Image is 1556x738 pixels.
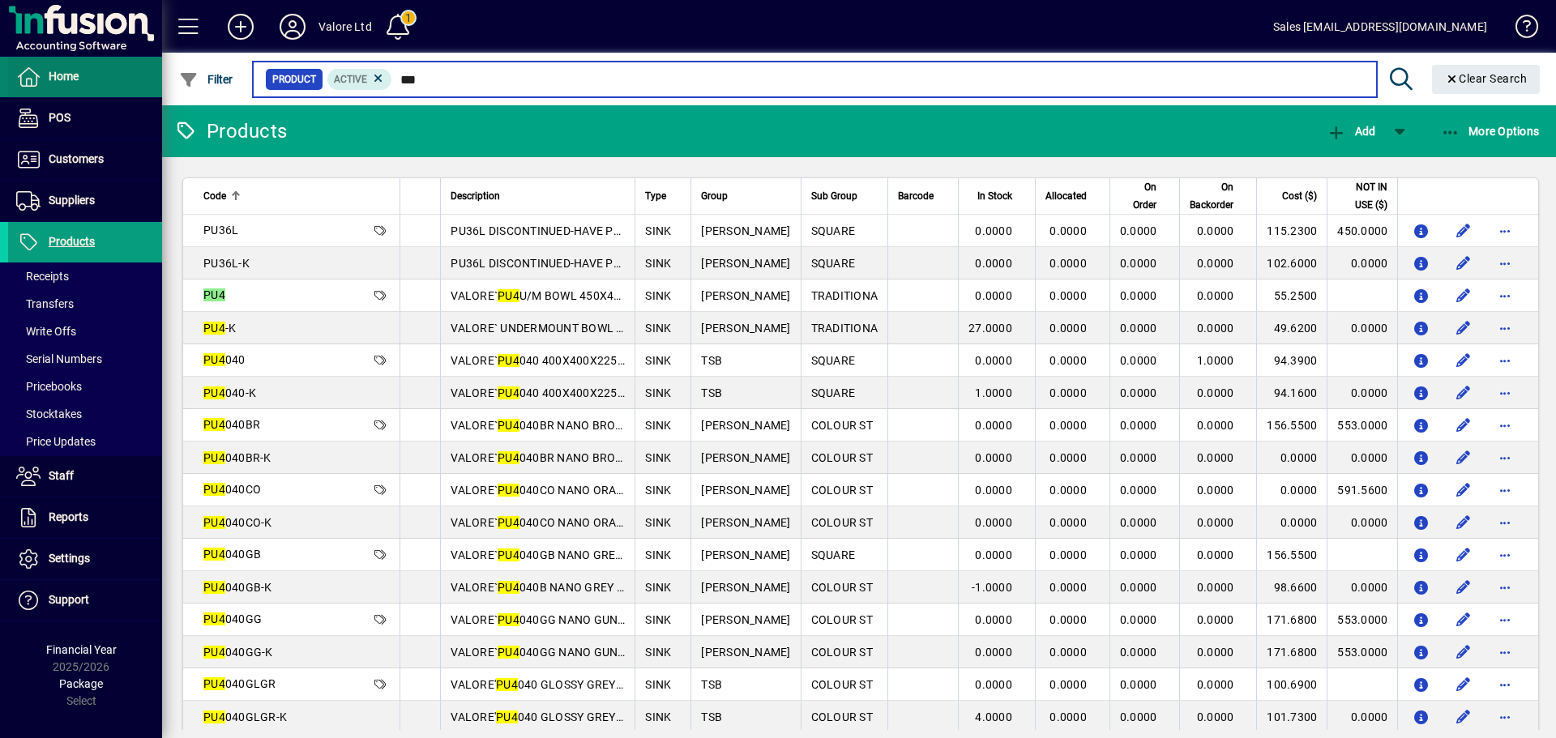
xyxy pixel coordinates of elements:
[975,257,1012,270] span: 0.0000
[203,224,238,237] span: PU36L
[811,289,878,302] span: TRADITIONA
[1492,607,1518,633] button: More options
[8,139,162,180] a: Customers
[8,428,162,455] a: Price Updates
[16,297,74,310] span: Transfers
[451,451,832,464] span: VALORE` 040BR NANO BRONZE GOLD 400X400X225 BOWL =0.06M3
[8,345,162,373] a: Serial Numbers
[451,710,780,723] span: VALORE' 040 GLOSSY GREY 400X400X225 BOWL = 0.06M3
[1256,377,1327,409] td: 94.1600
[1327,247,1397,279] td: 0.0000
[1327,312,1397,344] td: 0.0000
[701,257,790,270] span: [PERSON_NAME]
[203,483,225,496] em: PU4
[975,386,1012,399] span: 1.0000
[1327,377,1397,409] td: 0.0000
[1450,412,1476,438] button: Edit
[1437,117,1544,146] button: More Options
[645,187,666,205] span: Type
[1049,678,1087,691] span: 0.0000
[203,322,236,335] span: -K
[1327,701,1397,733] td: 0.0000
[16,380,82,393] span: Pricebooks
[1120,257,1157,270] span: 0.0000
[1450,250,1476,276] button: Edit
[645,419,671,432] span: SINK
[1120,289,1157,302] span: 0.0000
[16,407,82,420] span: Stocktakes
[1120,178,1157,214] span: On Order
[49,111,71,124] span: POS
[46,643,117,656] span: Financial Year
[645,581,671,594] span: SINK
[975,484,1012,497] span: 0.0000
[645,187,681,205] div: Type
[1120,322,1157,335] span: 0.0000
[175,65,237,94] button: Filter
[1049,451,1087,464] span: 0.0000
[1049,581,1087,594] span: 0.0000
[645,516,671,529] span: SINK
[1120,516,1157,529] span: 0.0000
[203,353,246,366] span: 040
[1197,678,1234,691] span: 0.0000
[1049,613,1087,626] span: 0.0000
[1327,474,1397,506] td: 591.5600
[1049,484,1087,497] span: 0.0000
[645,484,671,497] span: SINK
[811,354,856,367] span: SQUARE
[1450,445,1476,471] button: Edit
[1492,380,1518,406] button: More options
[645,710,671,723] span: SINK
[334,74,367,85] span: Active
[975,354,1012,367] span: 0.0000
[8,57,162,97] a: Home
[49,152,104,165] span: Customers
[203,386,225,399] em: PU4
[1197,386,1234,399] span: 0.0000
[811,224,856,237] span: SQUARE
[8,318,162,345] a: Write Offs
[1492,639,1518,665] button: More options
[1327,125,1375,138] span: Add
[1256,506,1327,539] td: 0.0000
[451,484,849,497] span: VALORE` 040CO NANO ORANGE COPPER 400X400X225 BOWL =0.09M3
[1197,322,1234,335] span: 0.0000
[1450,574,1476,600] button: Edit
[972,581,1012,594] span: -1.0000
[1492,412,1518,438] button: More options
[1197,646,1234,659] span: 0.0000
[203,451,271,464] span: 040BR-K
[1049,354,1087,367] span: 0.0000
[8,262,162,290] a: Receipts
[645,386,671,399] span: SINK
[1049,419,1087,432] span: 0.0000
[1492,704,1518,730] button: More options
[645,289,671,302] span: SINK
[49,552,90,565] span: Settings
[49,194,95,207] span: Suppliers
[1492,283,1518,309] button: More options
[1450,639,1476,665] button: Edit
[1450,348,1476,373] button: Edit
[1256,636,1327,668] td: 171.6800
[1327,604,1397,636] td: 553.0000
[1197,354,1234,367] span: 1.0000
[203,418,260,431] span: 040BR
[1492,250,1518,276] button: More options
[1256,344,1327,377] td: 94.3900
[975,289,1012,302] span: 0.0000
[1120,386,1157,399] span: 0.0000
[1450,607,1476,633] button: Edit
[1049,548,1087,561] span: 0.0000
[8,497,162,538] a: Reports
[811,710,873,723] span: COLOUR ST
[1049,516,1087,529] span: 0.0000
[1492,348,1518,373] button: More options
[8,373,162,400] a: Pricebooks
[8,580,162,621] a: Support
[203,187,390,205] div: Code
[1256,215,1327,247] td: 115.2300
[1327,636,1397,668] td: 553.0000
[16,325,76,338] span: Write Offs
